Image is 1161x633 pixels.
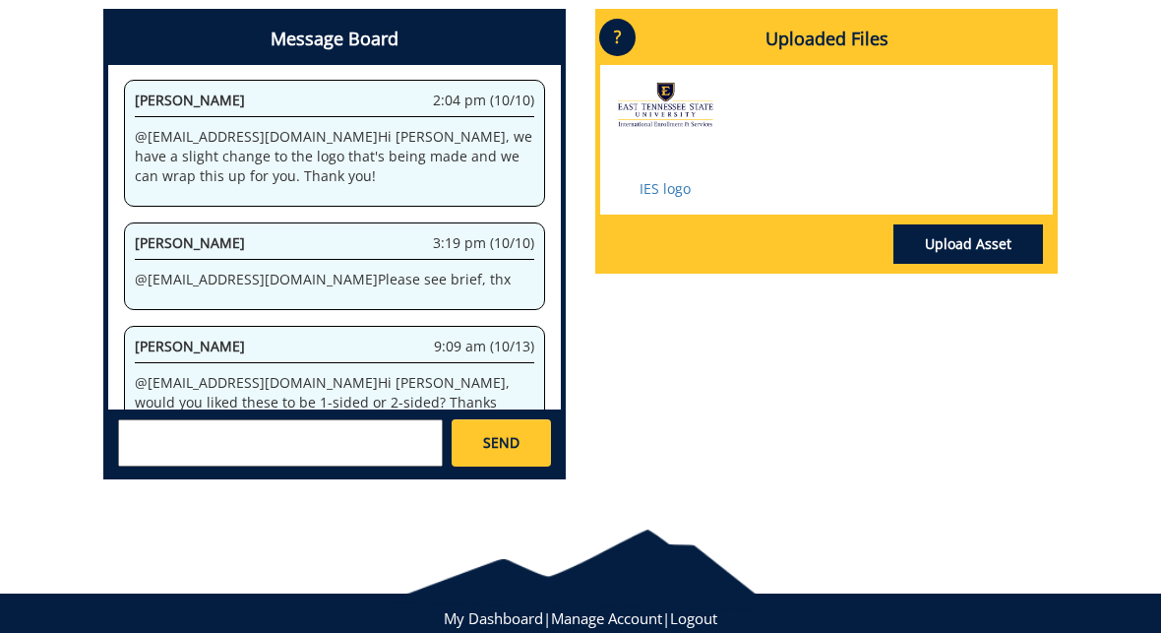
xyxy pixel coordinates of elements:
span: [PERSON_NAME] [135,337,245,355]
a: My Dashboard [444,608,543,628]
a: Manage Account [551,608,662,628]
span: 9:09 am (10/13) [434,337,534,356]
a: SEND [452,419,551,467]
p: @ [EMAIL_ADDRESS][DOMAIN_NAME] Hi [PERSON_NAME], would you liked these to be 1-sided or 2-sided? ... [135,373,534,412]
h4: Message Board [108,14,561,65]
span: 3:19 pm (10/10) [433,233,534,253]
span: 2:04 pm (10/10) [433,91,534,110]
span: SEND [483,433,519,453]
p: ? [599,19,636,56]
span: [PERSON_NAME] [135,91,245,109]
textarea: messageToSend [118,419,443,467]
a: Upload Asset [893,224,1043,264]
a: Logout [670,608,717,628]
span: [PERSON_NAME] [135,233,245,252]
p: @ [EMAIL_ADDRESS][DOMAIN_NAME] Please see brief, thx [135,270,534,289]
h4: Uploaded Files [600,14,1053,65]
a: IES logo [640,179,691,198]
p: @ [EMAIL_ADDRESS][DOMAIN_NAME] Hi [PERSON_NAME], we have a slight change to the logo that's being... [135,127,534,186]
